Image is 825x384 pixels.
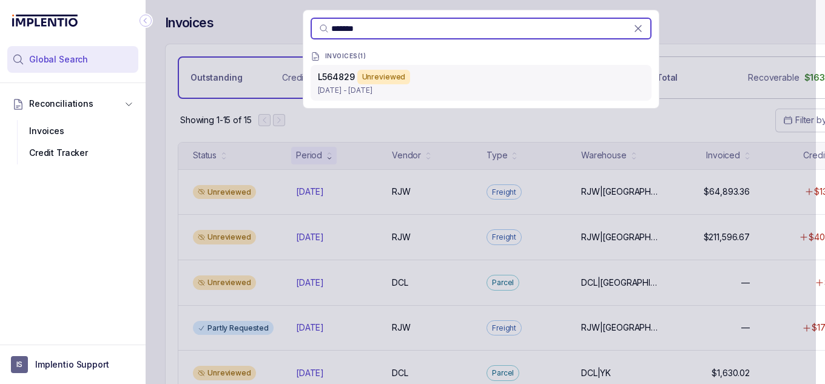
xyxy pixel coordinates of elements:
[7,118,138,167] div: Reconciliations
[325,53,366,60] p: INVOICES ( 1 )
[138,13,153,28] div: Collapse Icon
[17,120,129,142] div: Invoices
[318,72,355,82] span: L564829
[35,359,109,371] p: Implentio Support
[17,142,129,164] div: Credit Tracker
[357,70,411,84] div: Unreviewed
[11,356,28,373] span: User initials
[29,98,93,110] span: Reconciliations
[7,90,138,117] button: Reconciliations
[29,53,88,66] span: Global Search
[11,356,135,373] button: User initialsImplentio Support
[318,84,644,96] p: [DATE] - [DATE]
